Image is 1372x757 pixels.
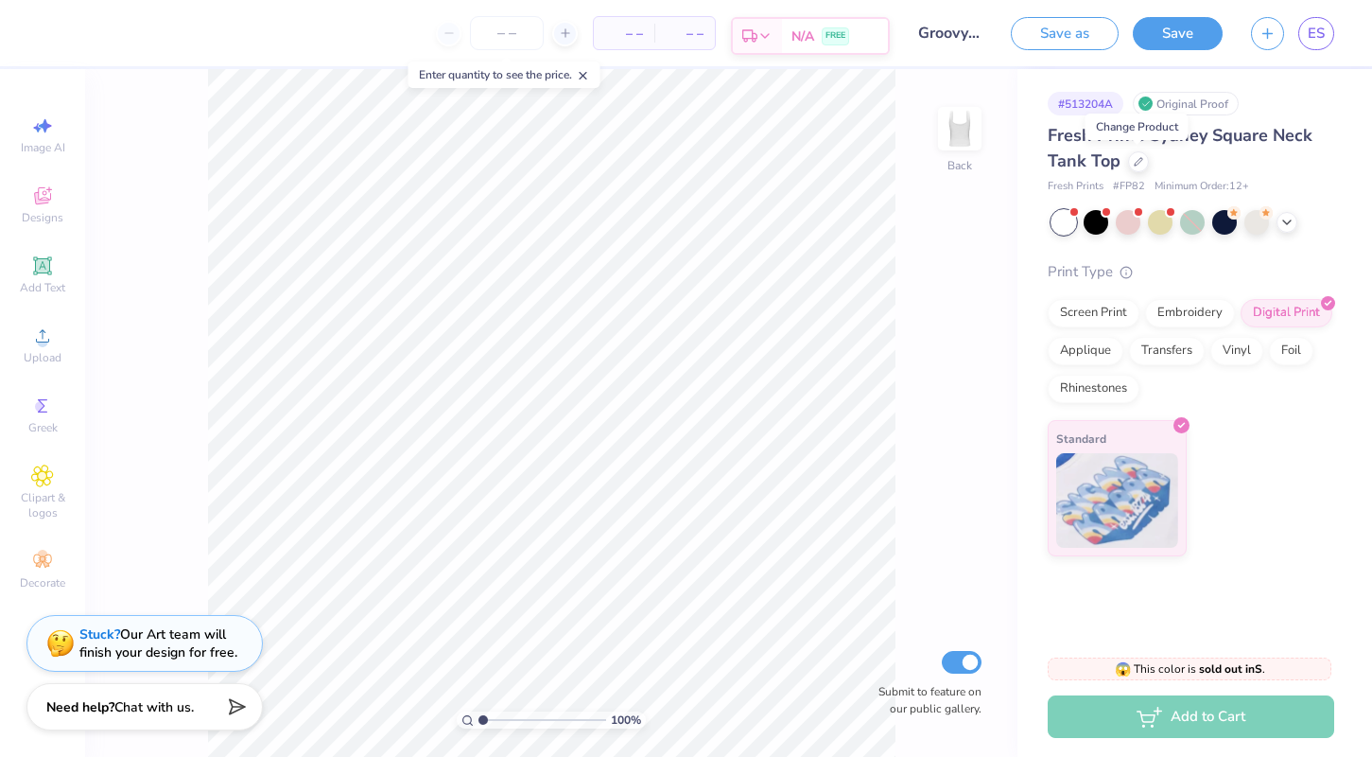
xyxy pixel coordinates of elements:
[1129,337,1205,365] div: Transfers
[868,683,981,717] label: Submit to feature on our public gallery.
[605,24,643,44] span: – –
[941,110,979,148] img: Back
[1048,261,1334,283] div: Print Type
[1085,114,1189,140] div: Change Product
[1298,17,1334,50] a: ES
[79,625,120,643] strong: Stuck?
[1133,92,1239,115] div: Original Proof
[947,157,972,174] div: Back
[1011,17,1119,50] button: Save as
[1048,92,1123,115] div: # 513204A
[1115,660,1265,678] span: This color is .
[21,140,65,155] span: Image AI
[1056,429,1106,449] span: Standard
[79,625,237,661] div: Our Art team will finish your design for free.
[1145,299,1235,327] div: Embroidery
[1241,299,1332,327] div: Digital Print
[1133,17,1223,50] button: Save
[46,698,114,716] strong: Need help?
[1048,299,1139,327] div: Screen Print
[28,420,58,435] span: Greek
[666,24,703,44] span: – –
[1048,124,1312,172] span: Fresh Prints Sydney Square Neck Tank Top
[1113,179,1145,195] span: # FP82
[1048,179,1103,195] span: Fresh Prints
[1155,179,1249,195] span: Minimum Order: 12 +
[1199,661,1262,677] strong: sold out in S
[20,280,65,295] span: Add Text
[1269,337,1313,365] div: Foil
[825,29,845,43] span: FREE
[611,712,641,729] span: 100 %
[1048,375,1139,403] div: Rhinestones
[904,14,997,52] input: Untitled Design
[791,26,814,46] span: N/A
[1308,23,1325,44] span: ES
[470,16,544,50] input: – –
[1115,660,1131,678] span: 😱
[24,350,61,365] span: Upload
[22,210,63,225] span: Designs
[20,575,65,590] span: Decorate
[1056,453,1178,548] img: Standard
[9,490,76,520] span: Clipart & logos
[114,698,194,716] span: Chat with us.
[1210,337,1263,365] div: Vinyl
[1048,337,1123,365] div: Applique
[408,62,600,88] div: Enter quantity to see the price.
